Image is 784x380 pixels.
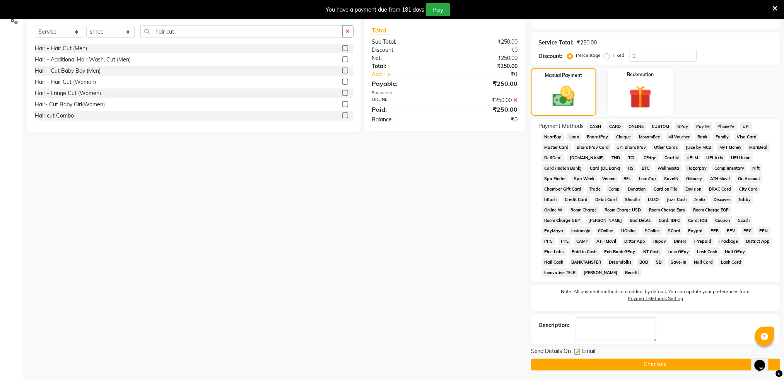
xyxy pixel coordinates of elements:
[587,185,603,194] span: Trade
[626,164,637,173] span: RS
[588,164,623,173] span: Card (DL Bank)
[694,122,712,131] span: PayTM
[372,26,390,34] span: Total
[724,227,738,235] span: PPV
[622,237,648,246] span: Dittor App
[646,195,661,204] span: LUZO
[569,258,604,267] span: BANKTANSFER
[542,237,555,246] span: PPG
[675,122,691,131] span: GPay
[716,122,738,131] span: PhonePe
[717,237,741,246] span: iPackage
[628,295,683,302] label: Payment Methods Setting
[684,174,705,183] span: GMoney
[569,247,599,256] span: Paid in Cash
[326,6,424,14] div: You have a payment due from 181 days
[581,268,620,277] span: [PERSON_NAME]
[736,174,763,183] span: On Account
[546,83,582,109] img: _cash.svg
[656,216,683,225] span: Card: IDFC
[712,164,747,173] span: Complimentary
[736,195,753,204] span: Tabby
[655,164,682,173] span: Wellnessta
[708,174,733,183] span: ATH Movil
[445,46,523,54] div: ₹0
[585,133,611,141] span: BharatPay
[366,79,445,88] div: Payable:
[445,54,523,62] div: ₹250.00
[666,133,692,141] span: MI Voucher
[542,216,583,225] span: Room Charge GBP
[562,195,590,204] span: Credit Card
[574,143,611,152] span: BharatPay Card
[686,227,705,235] span: Paypal
[542,195,559,204] span: bKash
[685,164,709,173] span: Razorpay
[627,71,654,78] label: Redemption
[445,62,523,70] div: ₹250.00
[627,122,647,131] span: ONLINE
[692,237,714,246] span: iPrepaid
[736,216,753,225] span: Gcash
[539,39,574,47] div: Service Total:
[531,348,571,357] span: Send Details On
[744,237,772,246] span: District App
[637,258,651,267] span: BOB
[542,185,584,194] span: Chamber Gift Card
[717,143,744,152] span: MyT Money
[542,143,571,152] span: Master Card
[366,116,445,124] div: Balance :
[639,164,652,173] span: BTC
[582,348,596,357] span: Email
[567,153,606,162] span: [DOMAIN_NAME]
[542,164,584,173] span: Card (Indian Bank)
[713,216,733,225] span: Coupon
[35,112,74,120] div: Hair cut Combo
[572,174,597,183] span: Spa Week
[445,79,523,88] div: ₹250.00
[366,54,445,62] div: Net:
[651,185,680,194] span: Card on File
[577,39,597,47] div: ₹250.00
[683,143,714,152] span: Juice by MCB
[719,258,744,267] span: Lash Card
[642,227,663,235] span: SOnline
[372,90,518,96] div: Payments
[445,105,523,114] div: ₹250.00
[594,237,619,246] span: ATH Movil
[740,122,752,131] span: UPI
[366,105,445,114] div: Paid:
[614,133,634,141] span: Cheque
[593,195,620,204] span: Debit Card
[695,133,711,141] span: Bank
[729,153,753,162] span: UPI Union
[615,143,649,152] span: UPI BharatPay
[734,133,759,141] span: Visa Card
[426,3,450,16] button: Pay
[692,195,709,204] span: AmEx
[666,227,683,235] span: SCard
[596,227,616,235] span: COnline
[708,227,721,235] span: PPR
[622,83,659,111] img: _gift.svg
[723,247,748,256] span: Nail GPay
[686,216,710,225] span: Card: IOB
[641,153,659,162] span: CEdge
[366,62,445,70] div: Total:
[641,247,662,256] span: NT Cash
[574,237,591,246] span: CAMP
[747,143,770,152] span: MariDeal
[35,67,101,75] div: Hair - Cut Baby Boy (Men)
[711,195,733,204] span: Discover
[704,153,726,162] span: UPI Axis
[366,38,445,46] div: Sub Total:
[652,143,680,152] span: Other Cards
[542,227,566,235] span: PayMaya
[613,52,625,59] label: Fixed
[683,185,704,194] span: Envision
[539,52,563,60] div: Discount:
[35,78,96,86] div: Hair - Hair Cut (Women)
[623,268,642,277] span: Benefit
[752,349,776,372] iframe: chat widget
[637,174,659,183] span: LoanTap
